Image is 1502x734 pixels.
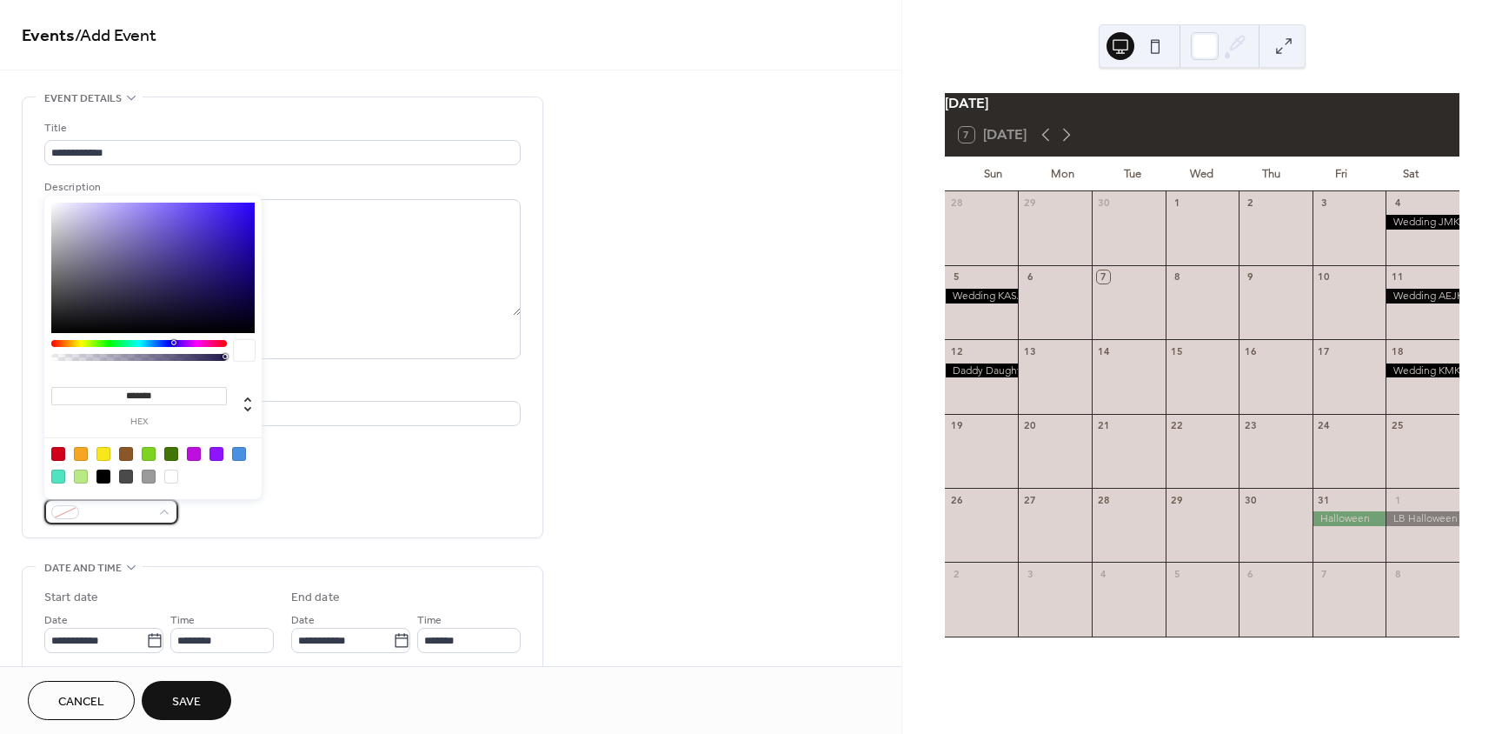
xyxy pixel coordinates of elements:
[1023,270,1036,284] div: 6
[142,681,231,720] button: Save
[1097,419,1110,432] div: 21
[1097,344,1110,357] div: 14
[945,364,1019,378] div: Daddy Daughter Dance
[142,470,156,484] div: #9B9B9B
[1386,289,1459,304] div: Wedding AEJK
[1318,493,1331,506] div: 31
[164,470,178,484] div: #FFFFFF
[1391,197,1404,210] div: 4
[1318,344,1331,357] div: 17
[74,470,88,484] div: #B8E986
[1306,157,1376,191] div: Fri
[44,589,98,607] div: Start date
[44,559,122,577] span: Date and time
[959,157,1028,191] div: Sun
[1318,270,1331,284] div: 10
[1023,197,1036,210] div: 29
[1171,567,1184,580] div: 5
[945,289,1019,304] div: Wedding KASA
[51,417,227,427] label: hex
[1023,419,1036,432] div: 20
[1237,157,1306,191] div: Thu
[44,380,517,398] div: Location
[1376,157,1446,191] div: Sat
[1386,364,1459,378] div: Wedding KMKL
[291,611,315,630] span: Date
[1098,157,1167,191] div: Tue
[58,693,104,711] span: Cancel
[1244,197,1257,210] div: 2
[1244,567,1257,580] div: 6
[1391,493,1404,506] div: 1
[1391,567,1404,580] div: 8
[1244,270,1257,284] div: 9
[291,589,340,607] div: End date
[1171,270,1184,284] div: 8
[164,447,178,461] div: #417505
[1244,344,1257,357] div: 16
[417,611,442,630] span: Time
[1313,511,1386,526] div: Halloween
[1171,344,1184,357] div: 15
[232,447,246,461] div: #4A90E2
[1023,493,1036,506] div: 27
[1391,419,1404,432] div: 25
[1097,493,1110,506] div: 28
[44,90,122,108] span: Event details
[1023,344,1036,357] div: 13
[96,470,110,484] div: #000000
[172,693,201,711] span: Save
[950,344,963,357] div: 12
[950,419,963,432] div: 19
[945,93,1459,114] div: [DATE]
[1244,419,1257,432] div: 23
[950,270,963,284] div: 5
[1023,567,1036,580] div: 3
[22,19,75,53] a: Events
[1028,157,1098,191] div: Mon
[1391,270,1404,284] div: 11
[1318,419,1331,432] div: 24
[950,567,963,580] div: 2
[170,611,195,630] span: Time
[1167,157,1237,191] div: Wed
[1097,567,1110,580] div: 4
[142,447,156,461] div: #7ED321
[44,611,68,630] span: Date
[44,119,517,137] div: Title
[1318,197,1331,210] div: 3
[1244,493,1257,506] div: 30
[119,470,133,484] div: #4A4A4A
[1391,344,1404,357] div: 18
[51,447,65,461] div: #D0021B
[44,178,517,197] div: Description
[119,447,133,461] div: #8B572A
[1097,197,1110,210] div: 30
[950,493,963,506] div: 26
[1171,197,1184,210] div: 1
[187,447,201,461] div: #BD10E0
[96,447,110,461] div: #F8E71C
[1171,419,1184,432] div: 22
[1386,511,1459,526] div: LB Halloween Trivia Fundraiser
[950,197,963,210] div: 28
[209,447,223,461] div: #9013FE
[1097,270,1110,284] div: 7
[51,470,65,484] div: #50E3C2
[1171,493,1184,506] div: 29
[1386,215,1459,230] div: Wedding JMKD
[1318,567,1331,580] div: 7
[74,447,88,461] div: #F5A623
[28,681,135,720] button: Cancel
[75,19,156,53] span: / Add Event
